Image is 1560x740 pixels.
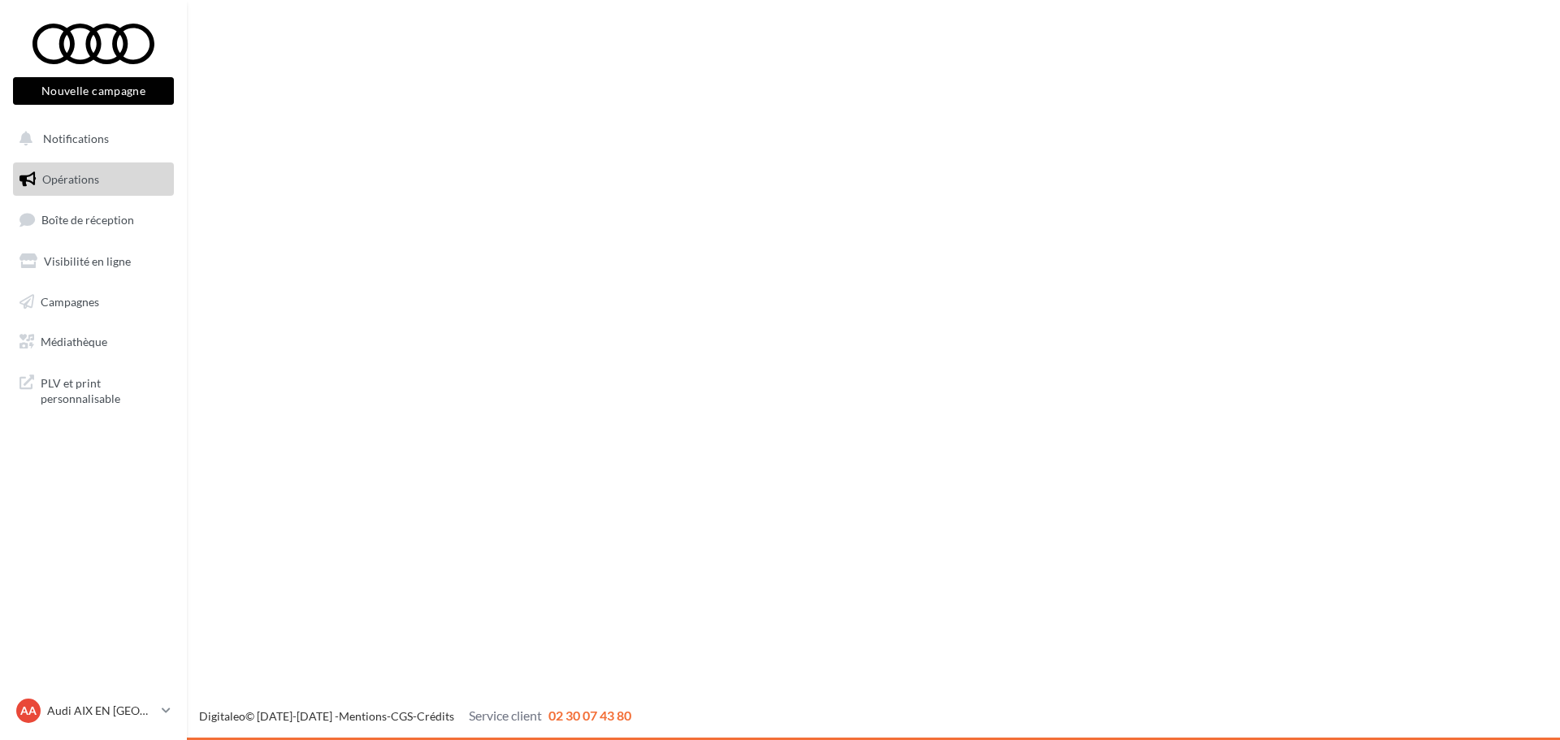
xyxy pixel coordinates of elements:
span: 02 30 07 43 80 [548,708,631,723]
span: Boîte de réception [41,213,134,227]
span: AA [20,703,37,719]
span: Médiathèque [41,335,107,348]
a: Médiathèque [10,325,177,359]
button: Nouvelle campagne [13,77,174,105]
a: Mentions [339,709,387,723]
span: PLV et print personnalisable [41,372,167,407]
a: Visibilité en ligne [10,245,177,279]
a: Crédits [417,709,454,723]
span: Campagnes [41,294,99,308]
span: Opérations [42,172,99,186]
span: Notifications [43,132,109,145]
span: Service client [469,708,542,723]
a: Campagnes [10,285,177,319]
a: AA Audi AIX EN [GEOGRAPHIC_DATA] [13,695,174,726]
a: Digitaleo [199,709,245,723]
a: Opérations [10,162,177,197]
p: Audi AIX EN [GEOGRAPHIC_DATA] [47,703,155,719]
a: CGS [391,709,413,723]
span: © [DATE]-[DATE] - - - [199,709,631,723]
a: PLV et print personnalisable [10,366,177,413]
button: Notifications [10,122,171,156]
span: Visibilité en ligne [44,254,131,268]
a: Boîte de réception [10,202,177,237]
